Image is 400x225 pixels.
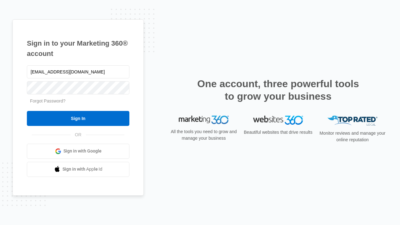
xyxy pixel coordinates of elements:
[27,65,129,78] input: Email
[71,132,86,138] span: OR
[27,111,129,126] input: Sign In
[327,116,377,126] img: Top Rated Local
[317,130,387,143] p: Monitor reviews and manage your online reputation
[27,162,129,177] a: Sign in with Apple Id
[243,129,313,136] p: Beautiful websites that drive results
[30,98,66,103] a: Forgot Password?
[195,77,361,102] h2: One account, three powerful tools to grow your business
[62,166,102,172] span: Sign in with Apple Id
[63,148,102,154] span: Sign in with Google
[169,128,239,142] p: All the tools you need to grow and manage your business
[27,38,129,59] h1: Sign in to your Marketing 360® account
[253,116,303,125] img: Websites 360
[27,144,129,159] a: Sign in with Google
[179,116,229,124] img: Marketing 360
